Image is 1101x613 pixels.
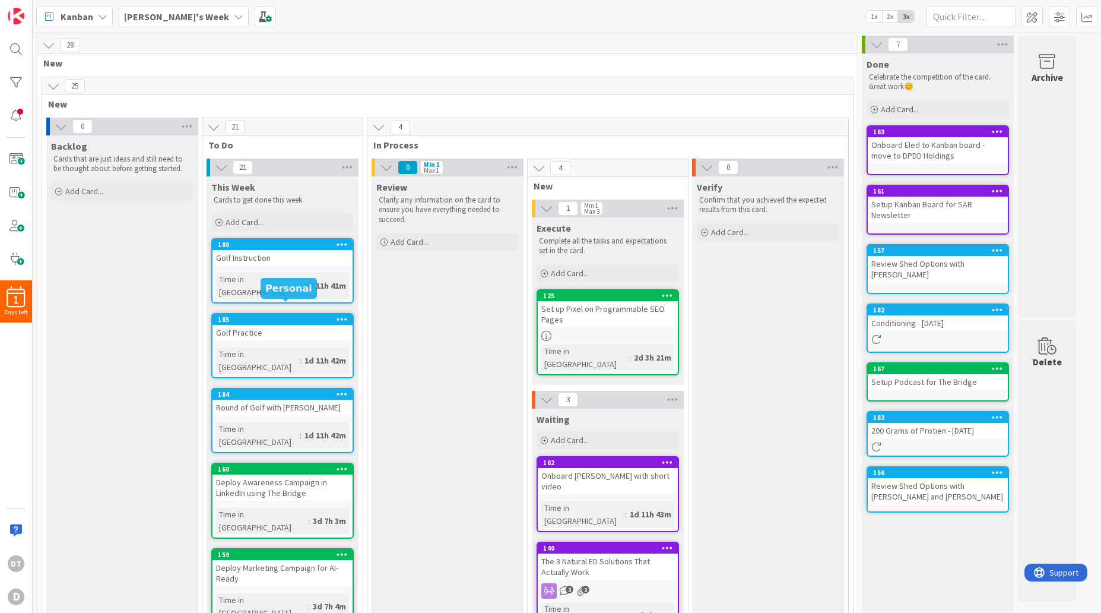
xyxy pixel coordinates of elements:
[1033,355,1062,369] div: Delete
[72,119,93,134] span: 0
[584,203,598,208] div: Min 1
[711,227,749,238] span: Add Card...
[868,197,1008,223] div: Setup Kanban Board for SAR Newsletter
[398,160,418,175] span: 0
[625,508,627,521] span: :
[558,393,578,407] span: 3
[14,296,18,304] span: 1
[302,279,349,292] div: 1d 11h 41m
[868,127,1008,163] div: 163Onboard Eled to Kanban board - move to DPDD Holdings
[697,181,722,193] span: Verify
[8,8,24,24] img: Visit kanbanzone.com
[868,364,1008,374] div: 167
[868,364,1008,390] div: 167Setup Podcast for The Bridge
[873,306,1008,314] div: 182
[868,374,1008,390] div: Setup Podcast for The Bridge
[881,104,919,115] span: Add Card...
[873,469,1008,477] div: 156
[424,168,439,173] div: Max 1
[302,429,349,442] div: 1d 11h 42m
[873,128,1008,136] div: 163
[302,354,349,367] div: 1d 11h 42m
[873,187,1008,195] div: 161
[867,58,889,70] span: Done
[873,413,1008,422] div: 183
[212,239,353,266] div: 186Golf Instruction
[868,245,1008,282] div: 157Review Shed Options with [PERSON_NAME]
[550,161,570,175] span: 4
[218,390,353,399] div: 184
[300,429,302,442] span: :
[541,345,629,371] div: Time in [GEOGRAPHIC_DATA]
[212,389,353,415] div: 184Round of Golf with [PERSON_NAME]
[582,586,589,593] span: 2
[216,273,300,299] div: Time in [GEOGRAPHIC_DATA]
[212,389,353,400] div: 184
[538,290,678,327] div: 125Set up Pixel on Programmable SEO Pages
[866,11,882,23] span: 1x
[53,154,191,174] p: Cards that are just ideas and still need to be thought about before getting started.
[212,250,353,266] div: Golf Instruction
[873,247,1008,255] div: 157
[43,57,843,69] span: New
[265,283,312,294] h5: Personal
[627,508,674,521] div: 1d 11h 43m
[868,127,1008,137] div: 163
[868,186,1008,197] div: 161
[216,422,300,448] div: Time in [GEOGRAPHIC_DATA]
[212,549,353,586] div: 159Deploy Marketing Campaign for AI-Ready
[868,423,1008,438] div: 200 Grams of Protien - [DATE]
[124,11,229,23] b: [PERSON_NAME]'s Week
[718,160,738,175] span: 0
[551,435,589,445] span: Add Card...
[904,81,913,91] span: 😊
[211,181,255,193] span: This Week
[538,457,678,494] div: 162Onboard [PERSON_NAME] with short video
[48,98,838,110] span: New
[629,351,631,364] span: :
[212,464,353,501] div: 160Deploy Awareness Campaign in LinkedIn using The Bridge
[538,290,678,301] div: 125
[566,586,573,593] span: 2
[539,236,677,256] p: Complete all the tasks and expectations set in the card.
[868,467,1008,478] div: 156
[300,354,302,367] span: :
[868,305,1008,315] div: 182
[888,37,908,52] span: 7
[8,555,24,572] div: DT
[631,351,674,364] div: 2d 3h 21m
[8,589,24,605] div: D
[212,400,353,415] div: Round of Golf with [PERSON_NAME]
[538,543,678,554] div: 140
[868,412,1008,423] div: 183
[308,600,310,613] span: :
[869,72,1007,92] p: Celebrate the competition of the card. Great work
[390,120,410,134] span: 4
[543,544,678,552] div: 140
[584,208,599,214] div: Max 3
[868,467,1008,504] div: 156Review Shed Options with [PERSON_NAME] and [PERSON_NAME]
[51,140,87,152] span: Backlog
[868,256,1008,282] div: Review Shed Options with [PERSON_NAME]
[65,186,103,197] span: Add Card...
[226,217,264,227] span: Add Card...
[543,459,678,467] div: 162
[218,465,353,473] div: 160
[868,186,1008,223] div: 161Setup Kanban Board for SAR Newsletter
[61,10,93,24] span: Kanban
[551,268,589,279] span: Add Card...
[233,160,253,175] span: 21
[376,181,407,193] span: Review
[65,79,85,93] span: 25
[558,201,578,216] span: 1
[212,239,353,250] div: 186
[373,139,833,151] span: In Process
[538,468,678,494] div: Onboard [PERSON_NAME] with short video
[310,600,349,613] div: 3d 7h 4m
[225,120,245,134] span: 21
[927,6,1016,27] input: Quick Filter...
[310,514,349,527] div: 3d 7h 3m
[537,413,570,425] span: Waiting
[308,514,310,527] span: :
[868,478,1008,504] div: Review Shed Options with [PERSON_NAME] and [PERSON_NAME]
